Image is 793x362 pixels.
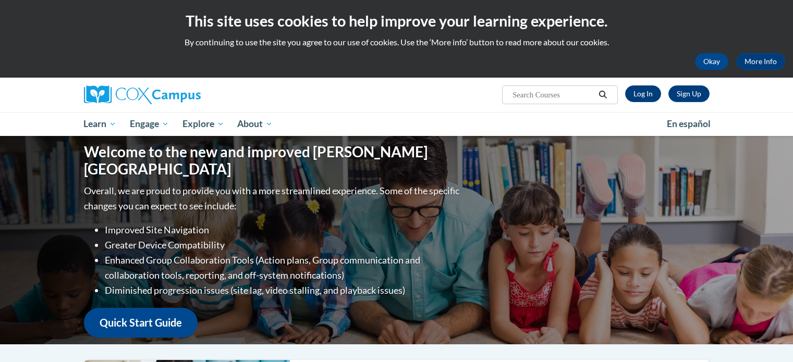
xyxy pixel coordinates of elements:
[105,283,462,298] li: Diminished progression issues (site lag, video stalling, and playback issues)
[668,85,710,102] a: Register
[237,118,273,130] span: About
[230,112,279,136] a: About
[84,308,198,338] a: Quick Start Guide
[84,85,282,104] a: Cox Campus
[625,85,661,102] a: Log In
[83,118,116,130] span: Learn
[736,53,785,70] a: More Info
[105,222,462,238] li: Improved Site Navigation
[8,10,785,31] h2: This site uses cookies to help improve your learning experience.
[68,112,725,136] div: Main menu
[77,112,124,136] a: Learn
[667,118,711,129] span: En español
[660,113,717,135] a: En español
[695,53,728,70] button: Okay
[511,89,595,101] input: Search Courses
[130,118,169,130] span: Engage
[105,253,462,283] li: Enhanced Group Collaboration Tools (Action plans, Group communication and collaboration tools, re...
[123,112,176,136] a: Engage
[176,112,231,136] a: Explore
[84,183,462,214] p: Overall, we are proud to provide you with a more streamlined experience. Some of the specific cha...
[84,85,201,104] img: Cox Campus
[84,143,462,178] h1: Welcome to the new and improved [PERSON_NAME][GEOGRAPHIC_DATA]
[105,238,462,253] li: Greater Device Compatibility
[595,89,611,101] button: Search
[8,36,785,48] p: By continuing to use the site you agree to our use of cookies. Use the ‘More info’ button to read...
[182,118,224,130] span: Explore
